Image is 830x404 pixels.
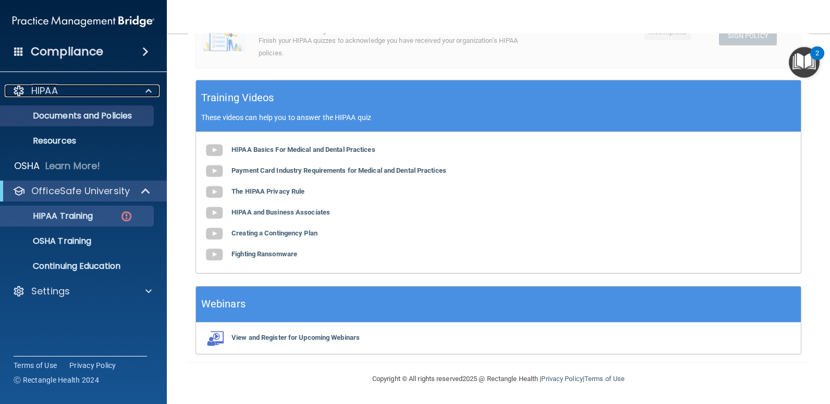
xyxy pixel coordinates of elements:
iframe: Drift Widget Chat Controller [650,330,817,372]
img: gray_youtube_icon.38fcd6cc.png [204,244,225,265]
img: gray_youtube_icon.38fcd6cc.png [204,161,225,182]
p: HIPAA [31,85,58,97]
img: gray_youtube_icon.38fcd6cc.png [204,140,225,161]
p: Resources [7,136,149,146]
p: Documents and Policies [7,111,149,121]
a: Privacy Policy [69,360,116,371]
a: OfficeSafe University [13,185,151,197]
div: 2 [815,53,819,67]
b: HIPAA and Business Associates [231,208,330,216]
b: HIPAA Basics For Medical and Dental Practices [231,146,375,153]
b: The HIPAA Privacy Rule [231,187,304,195]
p: These videos can help you to answer the HIPAA quiz [201,113,796,122]
b: Fighting Ransomware [231,250,297,258]
a: Terms of Use [14,360,57,371]
h5: Webinars [201,295,246,313]
img: webinarIcon.c7ebbf15.png [204,330,225,346]
a: HIPAA [13,85,152,97]
img: gray_youtube_icon.38fcd6cc.png [204,223,225,244]
button: Open Resource Center, 2 new notifications [789,47,820,78]
a: Settings [13,285,152,298]
a: Terms of Use [584,375,625,383]
span: Ⓒ Rectangle Health 2024 [14,375,99,385]
button: Sign Policy [719,26,777,45]
div: Finish your HIPAA quizzes to acknowledge you have received your organization’s HIPAA policies. [259,34,529,60]
img: gray_youtube_icon.38fcd6cc.png [204,182,225,203]
h4: Compliance [31,44,103,59]
img: gray_youtube_icon.38fcd6cc.png [204,203,225,223]
p: OSHA Training [7,236,91,246]
p: OSHA [14,160,40,172]
h5: Training Videos [201,89,274,107]
div: Copyright © All rights reserved 2025 @ Rectangle Health | | [308,362,689,396]
p: OfficeSafe University [31,185,130,197]
p: Continuing Education [7,261,149,271]
b: Payment Card Industry Requirements for Medical and Dental Practices [231,167,446,174]
p: Learn More! [45,160,101,172]
p: HIPAA Training [7,211,93,221]
img: PMB logo [13,11,154,32]
p: Settings [31,285,70,298]
img: danger-circle.6113f641.png [120,210,133,223]
a: Privacy Policy [541,375,582,383]
b: Creating a Contingency Plan [231,229,318,237]
b: View and Register for Upcoming Webinars [231,334,360,341]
